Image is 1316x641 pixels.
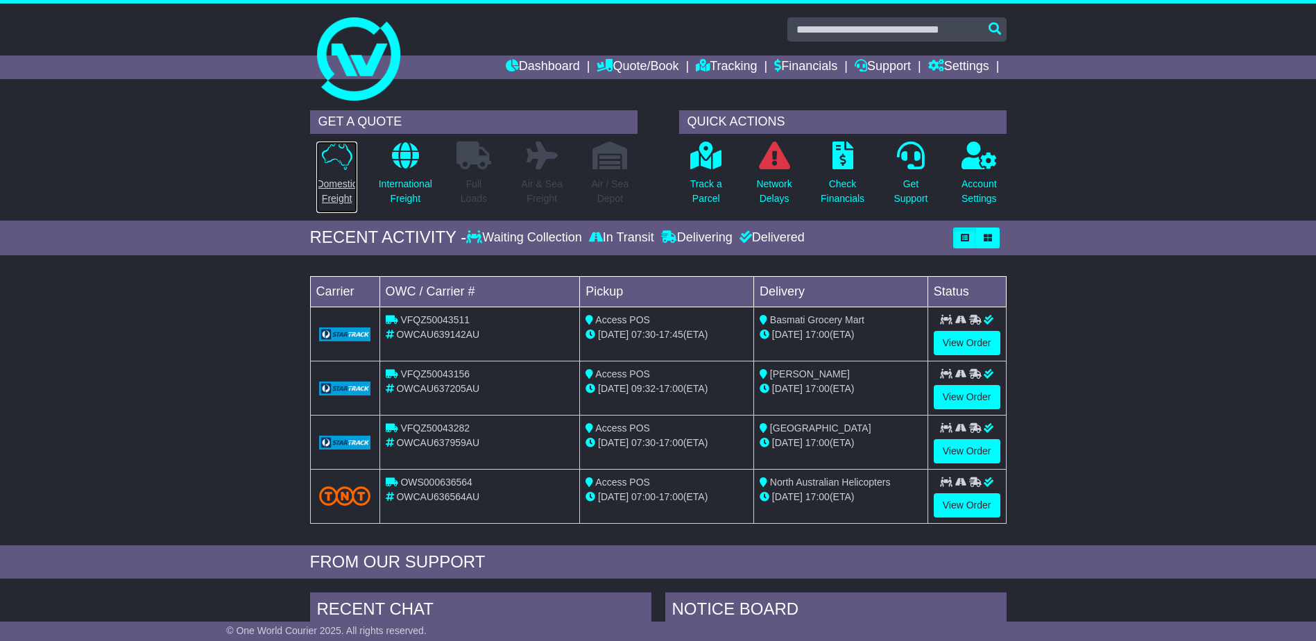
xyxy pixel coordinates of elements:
[690,141,723,214] a: Track aParcel
[319,327,371,341] img: GetCarrierServiceLogo
[378,141,433,214] a: InternationalFreight
[400,422,470,434] span: VFQZ50043282
[319,382,371,395] img: GetCarrierServiceLogo
[595,314,650,325] span: Access POS
[310,110,638,134] div: GET A QUOTE
[631,383,656,394] span: 09:32
[934,385,1000,409] a: View Order
[760,490,922,504] div: (ETA)
[631,491,656,502] span: 07:00
[592,177,629,206] p: Air / Sea Depot
[319,436,371,450] img: GetCarrierServiceLogo
[595,422,650,434] span: Access POS
[696,55,757,79] a: Tracking
[379,177,432,206] p: International Freight
[753,276,928,307] td: Delivery
[466,230,585,246] div: Waiting Collection
[659,437,683,448] span: 17:00
[586,327,748,342] div: - (ETA)
[400,477,472,488] span: OWS000636564
[756,177,792,206] p: Network Delays
[821,177,864,206] p: Check Financials
[760,327,922,342] div: (ETA)
[586,436,748,450] div: - (ETA)
[319,486,371,505] img: TNT_Domestic.png
[400,314,470,325] span: VFQZ50043511
[770,314,864,325] span: Basmati Grocery Mart
[928,55,989,79] a: Settings
[595,477,650,488] span: Access POS
[586,230,658,246] div: In Transit
[631,437,656,448] span: 07:30
[310,552,1007,572] div: FROM OUR SUPPORT
[893,141,928,214] a: GetSupport
[928,276,1006,307] td: Status
[506,55,580,79] a: Dashboard
[586,382,748,396] div: - (ETA)
[934,331,1000,355] a: View Order
[755,141,792,214] a: NetworkDelays
[659,329,683,340] span: 17:45
[805,383,830,394] span: 17:00
[934,439,1000,463] a: View Order
[961,141,998,214] a: AccountSettings
[586,490,748,504] div: - (ETA)
[598,491,629,502] span: [DATE]
[770,422,871,434] span: [GEOGRAPHIC_DATA]
[820,141,865,214] a: CheckFinancials
[598,383,629,394] span: [DATE]
[934,493,1000,518] a: View Order
[805,437,830,448] span: 17:00
[396,437,479,448] span: OWCAU637959AU
[316,141,357,214] a: DomesticFreight
[396,491,479,502] span: OWCAU636564AU
[665,592,1007,630] div: NOTICE BOARD
[658,230,736,246] div: Delivering
[379,276,580,307] td: OWC / Carrier #
[400,368,470,379] span: VFQZ50043156
[598,329,629,340] span: [DATE]
[396,329,479,340] span: OWCAU639142AU
[595,368,650,379] span: Access POS
[805,491,830,502] span: 17:00
[736,230,805,246] div: Delivered
[770,477,891,488] span: North Australian Helicopters
[659,383,683,394] span: 17:00
[690,177,722,206] p: Track a Parcel
[770,368,850,379] span: [PERSON_NAME]
[772,383,803,394] span: [DATE]
[962,177,997,206] p: Account Settings
[631,329,656,340] span: 07:30
[772,437,803,448] span: [DATE]
[310,228,467,248] div: RECENT ACTIVITY -
[772,491,803,502] span: [DATE]
[396,383,479,394] span: OWCAU637205AU
[597,55,678,79] a: Quote/Book
[894,177,928,206] p: Get Support
[522,177,563,206] p: Air & Sea Freight
[774,55,837,79] a: Financials
[855,55,911,79] a: Support
[772,329,803,340] span: [DATE]
[679,110,1007,134] div: QUICK ACTIONS
[760,382,922,396] div: (ETA)
[598,437,629,448] span: [DATE]
[659,491,683,502] span: 17:00
[456,177,491,206] p: Full Loads
[580,276,754,307] td: Pickup
[805,329,830,340] span: 17:00
[760,436,922,450] div: (ETA)
[310,276,379,307] td: Carrier
[310,592,651,630] div: RECENT CHAT
[226,625,427,636] span: © One World Courier 2025. All rights reserved.
[316,177,357,206] p: Domestic Freight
